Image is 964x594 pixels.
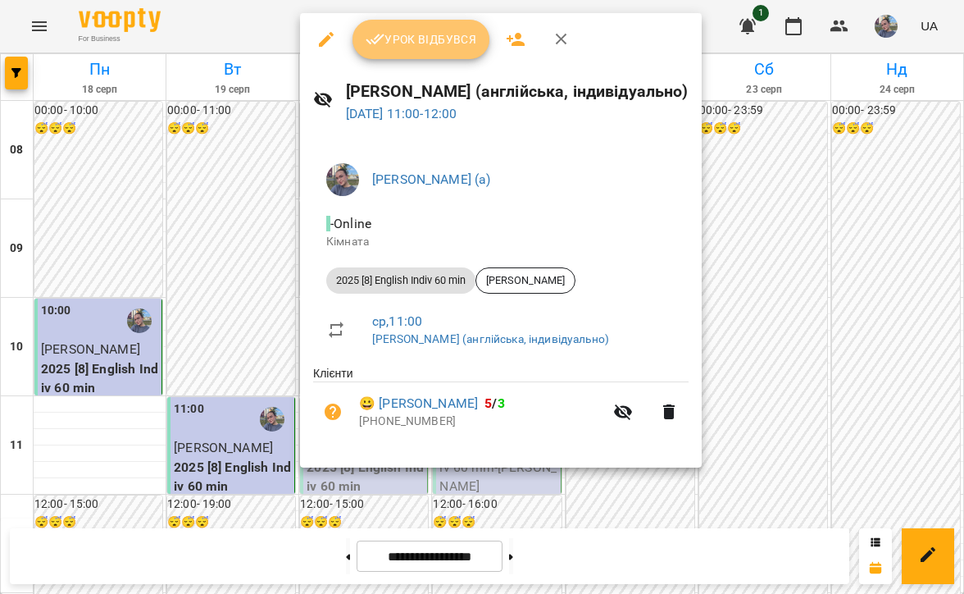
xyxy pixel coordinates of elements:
[498,395,505,411] span: 3
[372,332,609,345] a: [PERSON_NAME] (англійська, індивідуально)
[476,273,575,288] span: [PERSON_NAME]
[372,313,422,329] a: ср , 11:00
[326,273,475,288] span: 2025 [8] English Indiv 60 min
[475,267,575,294] div: [PERSON_NAME]
[346,79,689,104] h6: [PERSON_NAME] (англійська, індивідуально)
[313,365,689,447] ul: Клієнти
[313,392,352,432] button: Візит ще не сплачено. Додати оплату?
[366,30,477,49] span: Урок відбувся
[326,234,675,250] p: Кімната
[359,394,478,414] a: 😀 [PERSON_NAME]
[372,171,491,187] a: [PERSON_NAME] (а)
[359,414,603,430] p: [PHONE_NUMBER]
[326,163,359,196] img: 12e81ef5014e817b1a9089eb975a08d3.jpeg
[352,20,490,59] button: Урок відбувся
[346,106,457,121] a: [DATE] 11:00-12:00
[484,395,492,411] span: 5
[326,216,375,231] span: - Online
[484,395,504,411] b: /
